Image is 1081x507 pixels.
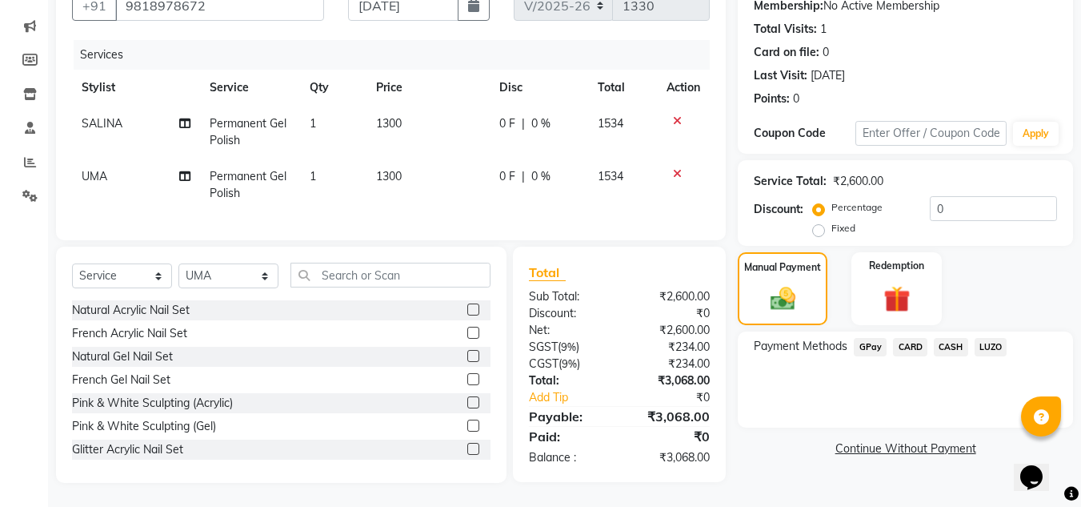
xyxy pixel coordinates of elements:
span: SALINA [82,116,122,131]
span: Permanent Gel Polish [210,169,286,200]
span: GPay [854,338,887,356]
div: Pink & White Sculpting (Acrylic) [72,395,233,412]
span: 9% [561,340,576,353]
a: Continue Without Payment [741,441,1070,457]
span: 1300 [376,116,402,131]
div: Last Visit: [754,67,807,84]
span: 1534 [598,169,623,183]
div: Service Total: [754,173,827,190]
div: Balance : [517,449,619,466]
span: SGST [529,340,558,354]
div: Card on file: [754,44,819,61]
span: 1534 [598,116,623,131]
span: 0 % [531,168,551,185]
th: Service [200,70,300,106]
div: French Gel Nail Set [72,372,170,388]
th: Disc [490,70,587,106]
div: ₹234.00 [619,356,722,372]
span: | [522,168,525,185]
div: Total: [517,372,619,389]
span: | [522,115,525,132]
span: Payment Methods [754,338,847,355]
input: Search or Scan [290,263,490,288]
th: Qty [300,70,366,106]
span: 0 F [499,115,515,132]
div: Paid: [517,427,619,446]
span: CASH [934,338,968,356]
label: Percentage [831,200,883,215]
span: 9% [562,357,577,370]
div: ₹234.00 [619,339,722,356]
div: ₹2,600.00 [619,288,722,305]
div: Points: [754,91,790,107]
div: Natural Acrylic Nail Set [72,302,190,319]
div: Discount: [517,305,619,322]
div: Pink & White Sculpting (Gel) [72,418,216,435]
label: Redemption [869,259,924,273]
div: Services [74,40,722,70]
img: _gift.svg [875,283,919,316]
div: ₹3,068.00 [619,449,722,466]
div: [DATE] [811,67,845,84]
div: ₹2,600.00 [833,173,883,190]
div: 0 [823,44,829,61]
div: ₹0 [619,427,722,446]
div: ₹0 [619,305,722,322]
div: French Acrylic Nail Set [72,325,187,342]
img: _cash.svg [763,284,803,313]
label: Manual Payment [744,260,821,275]
div: ₹0 [637,389,723,406]
button: Apply [1013,122,1059,146]
span: Permanent Gel Polish [210,116,286,147]
span: CARD [893,338,927,356]
span: CGST [529,356,559,371]
span: 1300 [376,169,402,183]
div: 0 [793,91,799,107]
div: Natural Gel Nail Set [72,348,173,365]
div: Sub Total: [517,288,619,305]
th: Total [588,70,658,106]
div: Net: [517,322,619,339]
div: Discount: [754,201,803,218]
span: UMA [82,169,107,183]
span: 1 [310,169,316,183]
span: 1 [310,116,316,131]
span: 0 F [499,168,515,185]
span: 0 % [531,115,551,132]
div: ₹3,068.00 [619,407,722,426]
th: Action [657,70,710,106]
div: Glitter Acrylic Nail Set [72,441,183,458]
div: Payable: [517,407,619,426]
iframe: chat widget [1014,443,1065,491]
th: Price [366,70,490,106]
span: Total [529,264,566,281]
div: ( ) [517,356,619,372]
label: Fixed [831,221,855,235]
div: ₹2,600.00 [619,322,722,339]
div: Coupon Code [754,125,855,142]
div: 1 [820,21,827,38]
a: Add Tip [517,389,636,406]
th: Stylist [72,70,200,106]
span: LUZO [975,338,1007,356]
div: ₹3,068.00 [619,372,722,389]
div: ( ) [517,339,619,356]
input: Enter Offer / Coupon Code [855,121,1007,146]
div: Total Visits: [754,21,817,38]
